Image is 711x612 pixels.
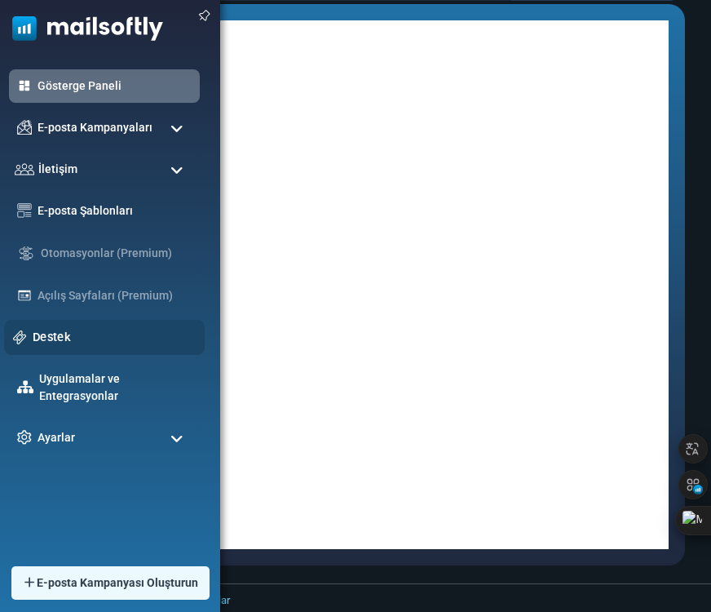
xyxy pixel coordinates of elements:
[33,330,70,344] font: Destek
[38,204,133,217] font: E-posta Şablonları
[33,328,196,346] a: Destek
[38,121,152,134] font: E-posta Kampanyaları
[37,576,198,589] font: E-posta Kampanyası Oluşturun
[17,244,35,263] img: workflow.svg
[15,163,34,175] img: contacts-icon.svg
[39,372,120,402] font: Uygulamalar ve Entegrasyonlar
[38,79,121,92] font: Gösterge Paneli
[38,431,75,444] font: Ayarlar
[17,430,32,445] img: settings-icon.svg
[39,370,192,405] a: Uygulamalar ve Entegrasyonlar
[38,202,192,220] a: E-posta Şablonları
[17,203,32,218] img: email-templates-icon.svg
[38,78,192,95] a: Gösterge Paneli
[17,78,32,93] img: dashboard-icon-active.svg
[17,288,32,303] img: landing_pages.svg
[38,162,77,175] font: İletişim
[17,120,32,135] img: campaigns-icon.png
[13,330,27,344] img: support-icon.svg
[79,4,685,565] iframe: Müşteri Desteği AI Temsilcisi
